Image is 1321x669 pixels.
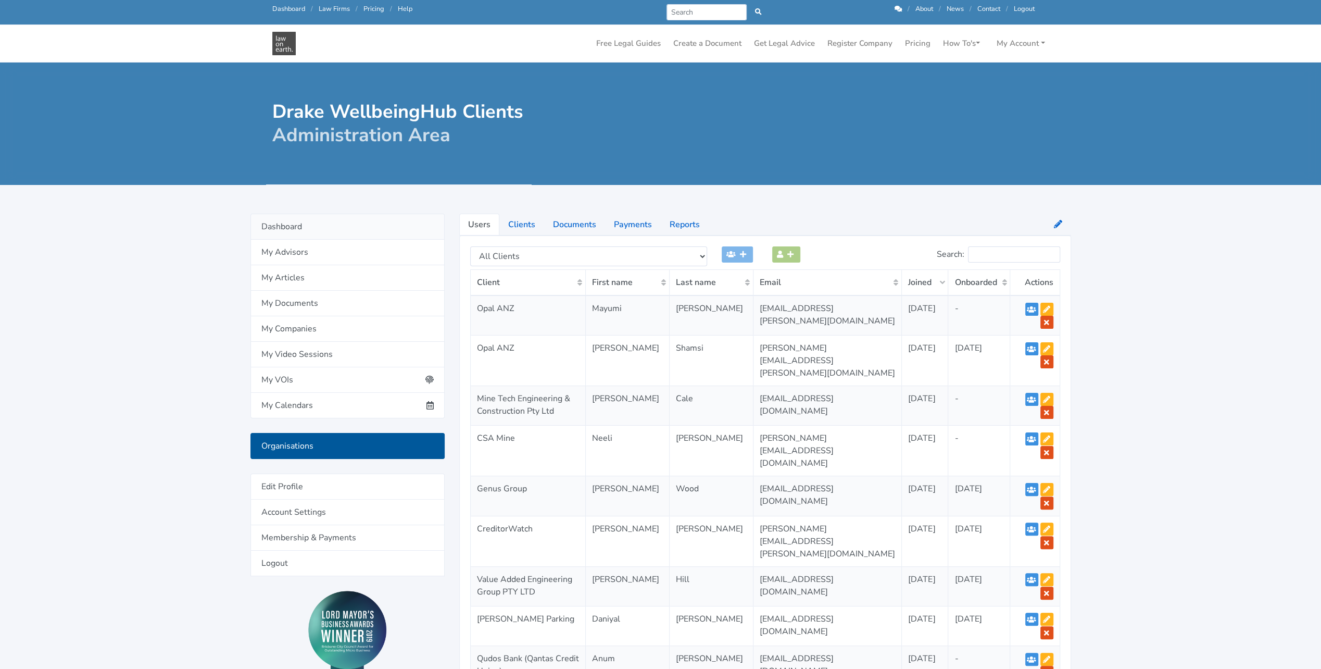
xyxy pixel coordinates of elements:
[586,426,670,476] td: Neeli
[250,291,445,316] a: My Documents
[670,566,753,606] td: Hill
[902,295,948,336] td: [DATE]
[908,4,910,14] span: /
[586,606,670,646] td: Daniyal
[250,525,445,551] a: Membership & Payments
[363,4,384,14] a: Pricing
[902,386,948,426] td: [DATE]
[968,246,1060,263] input: Search:
[902,606,948,646] td: [DATE]
[470,606,586,646] td: [PERSON_NAME] Parking
[666,4,747,20] input: Search
[902,270,948,296] th: Joined: activate to sort column ascending
[670,295,753,336] td: [PERSON_NAME]
[670,426,753,476] td: [PERSON_NAME]
[470,476,586,516] td: Genus Group
[753,566,901,606] td: [EMAIL_ADDRESS][DOMAIN_NAME]
[901,33,935,54] a: Pricing
[661,214,709,236] a: Reports
[753,336,901,386] td: [PERSON_NAME][EMAIL_ADDRESS][PERSON_NAME][DOMAIN_NAME]
[250,265,445,291] a: My Articles
[272,32,296,55] img: Law On Earth
[272,122,450,148] span: Administration Area
[823,33,897,54] a: Register Company
[319,4,350,14] a: Law Firms
[753,516,901,566] td: [PERSON_NAME][EMAIL_ADDRESS][PERSON_NAME][DOMAIN_NAME]
[250,393,445,418] a: My Calendars
[356,4,358,14] span: /
[753,476,901,516] td: [EMAIL_ADDRESS][DOMAIN_NAME]
[605,214,661,236] a: Payments
[750,33,819,54] a: Get Legal Advice
[586,270,670,296] th: First name: activate to sort column ascending
[1006,4,1008,14] span: /
[470,566,586,606] td: Value Added Engineering Group PTY LTD
[753,426,901,476] td: [PERSON_NAME][EMAIL_ADDRESS][DOMAIN_NAME]
[586,566,670,606] td: [PERSON_NAME]
[586,295,670,336] td: Mayumi
[948,386,1010,426] td: -
[544,214,605,236] a: Documents
[939,4,941,14] span: /
[586,336,670,386] td: [PERSON_NAME]
[250,474,445,500] a: Edit Profile
[272,100,653,147] h1: Drake WellbeingHub Clients
[398,4,412,14] a: Help
[948,336,1010,386] td: [DATE]
[586,386,670,426] td: [PERSON_NAME]
[670,476,753,516] td: Wood
[670,270,753,296] th: Last name: activate to sort column ascending
[970,4,972,14] span: /
[250,316,445,342] a: My Companies
[470,336,586,386] td: Opal ANZ
[977,4,1000,14] a: Contact
[390,4,392,14] span: /
[250,342,445,367] a: My Video Sessions
[250,551,445,576] a: Logout
[948,295,1010,336] td: -
[586,476,670,516] td: [PERSON_NAME]
[470,270,586,296] th: Client: activate to sort column ascending
[948,476,1010,516] td: [DATE]
[902,426,948,476] td: [DATE]
[311,4,313,14] span: /
[753,386,901,426] td: [EMAIL_ADDRESS][DOMAIN_NAME]
[915,4,933,14] a: About
[902,566,948,606] td: [DATE]
[272,4,305,14] a: Dashboard
[499,214,544,236] a: Clients
[669,33,746,54] a: Create a Document
[586,516,670,566] td: [PERSON_NAME]
[250,240,445,265] a: My Advisors
[670,336,753,386] td: Shamsi
[948,270,1010,296] th: Onboarded: activate to sort column ascending
[948,516,1010,566] td: [DATE]
[902,476,948,516] td: [DATE]
[470,295,586,336] td: Opal ANZ
[470,426,586,476] td: CSA Mine
[670,606,753,646] td: [PERSON_NAME]
[1010,270,1060,296] th: Actions
[670,516,753,566] td: [PERSON_NAME]
[937,246,1060,263] label: Search:
[753,606,901,646] td: [EMAIL_ADDRESS][DOMAIN_NAME]
[948,606,1010,646] td: [DATE]
[939,33,984,54] a: How To's
[592,33,665,54] a: Free Legal Guides
[902,336,948,386] td: [DATE]
[470,386,586,426] td: Mine Tech Engineering & Construction Pty Ltd
[753,270,901,296] th: Email: activate to sort column ascending
[250,500,445,525] a: Account Settings
[250,367,445,393] a: My VOIs
[948,566,1010,606] td: [DATE]
[470,516,586,566] td: CreditorWatch
[1014,4,1035,14] a: Logout
[947,4,964,14] a: News
[670,386,753,426] td: Cale
[459,214,499,236] a: Users
[902,516,948,566] td: [DATE]
[992,33,1049,54] a: My Account
[250,214,445,240] a: Dashboard
[250,433,445,459] a: Organisations
[948,426,1010,476] td: -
